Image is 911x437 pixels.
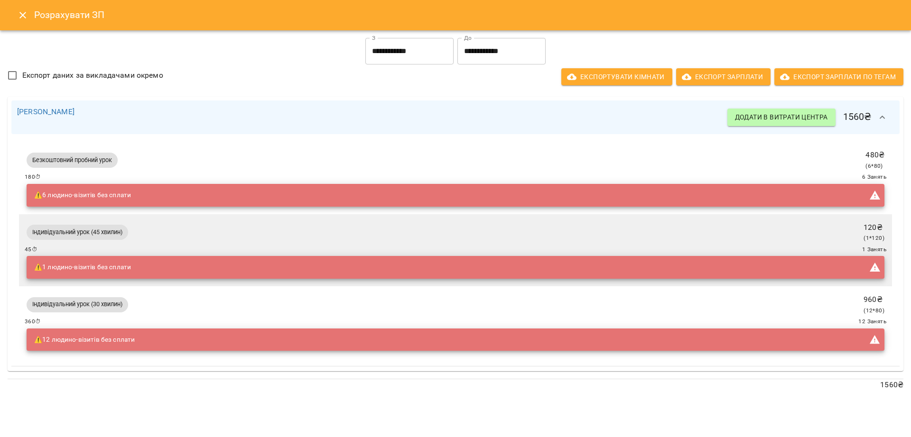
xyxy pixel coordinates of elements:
[34,8,900,22] h6: Розрахувати ЗП
[862,173,886,182] span: 6 Занять
[569,71,665,82] span: Експортувати кімнати
[727,109,836,126] button: Додати в витрати центра
[27,228,128,237] span: Індивідуальний урок (45 хвилин)
[782,71,896,82] span: Експорт Зарплати по тегам
[25,173,41,182] span: 180 ⏱
[865,149,884,161] p: 480 ₴
[27,300,128,309] span: Індивідуальний урок (30 хвилин)
[865,163,883,169] span: ( 6 * 80 )
[25,317,41,327] span: 360 ⏱
[864,307,884,314] span: ( 12 * 80 )
[864,235,884,241] span: ( 1 * 120 )
[676,68,771,85] button: Експорт Зарплати
[727,106,894,129] h6: 1560 ₴
[862,245,886,255] span: 1 Занять
[561,68,672,85] button: Експортувати кімнати
[34,259,131,276] div: ⚠️ 1 людино-візитів без сплати
[34,187,131,204] div: ⚠️ 6 людино-візитів без сплати
[774,68,903,85] button: Експорт Зарплати по тегам
[34,331,135,348] div: ⚠️ 12 людино-візитів без сплати
[22,70,163,81] span: Експорт даних за викладачами окремо
[864,294,884,305] p: 960 ₴
[27,156,118,164] span: Безкоштовний пробний урок
[735,111,828,123] span: Додати в витрати центра
[864,222,884,233] p: 120 ₴
[11,4,34,27] button: Close
[858,317,886,327] span: 12 Занять
[8,379,903,391] p: 1560 ₴
[684,71,763,82] span: Експорт Зарплати
[25,245,37,255] span: 45 ⏱
[17,107,74,116] a: [PERSON_NAME]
